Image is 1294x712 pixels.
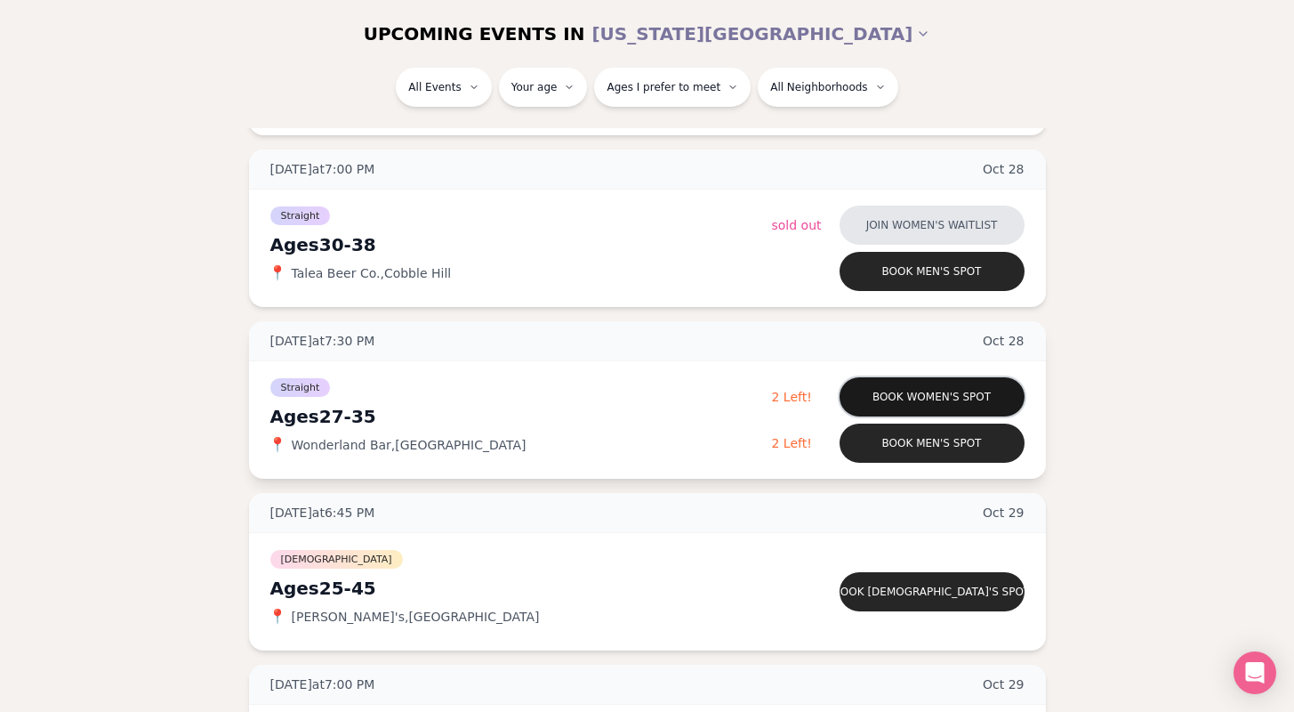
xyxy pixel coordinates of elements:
span: Oct 29 [983,676,1025,693]
button: Book men's spot [840,424,1025,463]
span: [DATE] at 7:30 PM [270,332,375,350]
button: All Neighborhoods [758,68,897,107]
button: [US_STATE][GEOGRAPHIC_DATA] [591,14,930,53]
span: Sold Out [772,218,822,232]
span: 📍 [270,438,285,452]
span: [PERSON_NAME]'s , [GEOGRAPHIC_DATA] [292,608,540,626]
span: 📍 [270,610,285,624]
span: Oct 29 [983,504,1025,522]
button: Book men's spot [840,252,1025,291]
span: UPCOMING EVENTS IN [364,21,585,46]
span: [DEMOGRAPHIC_DATA] [270,550,403,569]
span: Your age [511,80,558,94]
span: Wonderland Bar , [GEOGRAPHIC_DATA] [292,436,526,454]
button: Your age [499,68,588,107]
div: Open Intercom Messenger [1234,651,1276,694]
span: Oct 28 [983,160,1025,178]
span: 📍 [270,266,285,280]
div: Ages 27-35 [270,404,772,429]
span: All Neighborhoods [770,80,867,94]
span: 2 Left! [772,436,812,450]
button: Book [DEMOGRAPHIC_DATA]'s spot [840,572,1025,611]
span: [DATE] at 6:45 PM [270,504,375,522]
span: Straight [270,206,331,225]
div: Ages 25-45 [270,576,772,601]
span: [DATE] at 7:00 PM [270,160,375,178]
span: All Events [408,80,461,94]
button: All Events [396,68,491,107]
span: Talea Beer Co. , Cobble Hill [292,264,452,282]
span: [DATE] at 7:00 PM [270,676,375,693]
span: Ages I prefer to meet [607,80,720,94]
span: 2 Left! [772,390,812,404]
div: Ages 30-38 [270,232,772,257]
button: Book women's spot [840,377,1025,417]
span: Oct 28 [983,332,1025,350]
button: Join women's waitlist [840,206,1025,245]
button: Ages I prefer to meet [594,68,751,107]
span: Straight [270,378,331,397]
